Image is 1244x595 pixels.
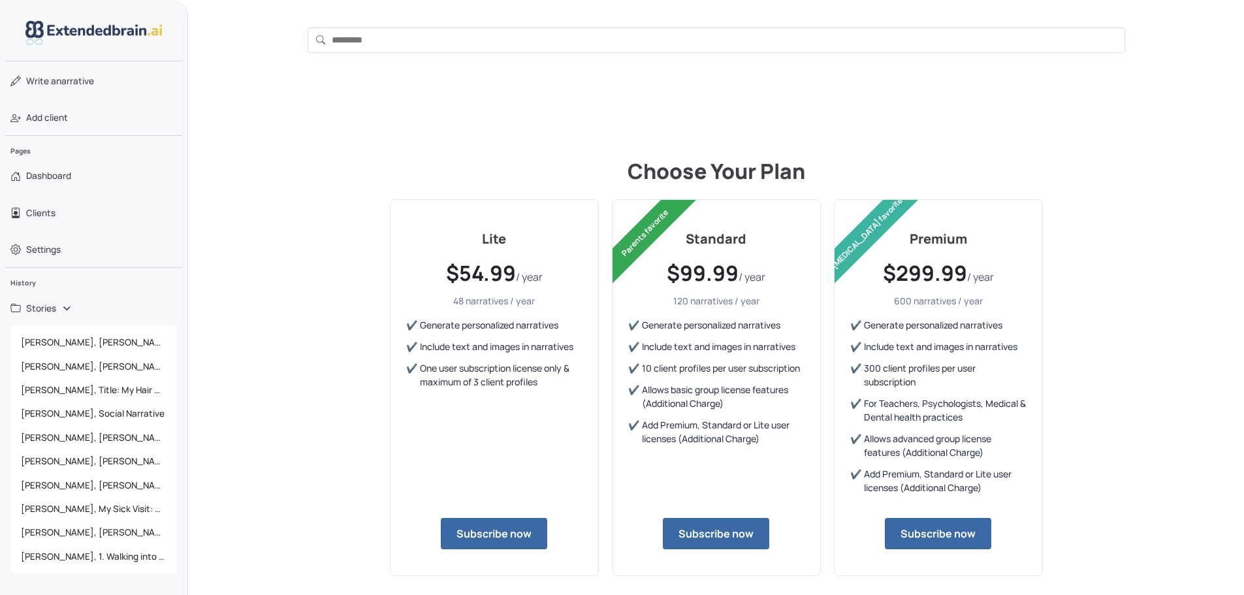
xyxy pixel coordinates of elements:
a: [PERSON_NAME], [PERSON_NAME]'s First Day at a [GEOGRAPHIC_DATA] [10,474,177,497]
img: logo [25,21,163,45]
li: 10 client profiles per user subscription [628,361,805,375]
p: 120 narratives / year [628,294,805,308]
span: / year [516,270,543,284]
button: Subscribe now [885,518,991,549]
a: [PERSON_NAME], Social Narrative [10,402,177,425]
a: [PERSON_NAME], [PERSON_NAME]'s Haircut Adventure at [PERSON_NAME] [10,521,177,544]
li: 300 client profiles per user subscription [850,361,1027,389]
span: / year [739,270,765,284]
button: Subscribe now [663,518,769,549]
span: Dashboard [26,169,71,182]
a: [PERSON_NAME], [PERSON_NAME]'s Birthday Party Adventure [10,355,177,378]
li: Include text and images in narratives [850,340,1027,353]
span: Clients [26,206,56,219]
li: Allows basic group license features (Additional Charge) [628,383,805,410]
span: Stories [26,302,56,315]
a: [PERSON_NAME], [PERSON_NAME]’s College Adventure: A Social Story [10,449,177,473]
li: One user subscription license only & maximum of 3 client profiles [406,361,582,389]
a: [PERSON_NAME], Title: My Hair Wash Adventure at [PERSON_NAME] [10,378,177,402]
span: Add client [26,111,68,124]
li: Generate personalized narratives [406,318,582,332]
button: Subscribe now [441,518,547,549]
p: 600 narratives / year [850,294,1027,308]
span: [PERSON_NAME], [PERSON_NAME]’s College Adventure [16,426,172,449]
p: $54.99 [406,257,582,289]
a: [PERSON_NAME], [PERSON_NAME]’s College Adventure [10,426,177,449]
span: [PERSON_NAME], [PERSON_NAME]'s Birthday Party Adventure [16,355,172,378]
span: [PERSON_NAME], My Sick Visit: Communicating Effectively [16,497,172,521]
span: / year [967,270,994,284]
span: [PERSON_NAME], Social Narrative [16,402,172,425]
span: narrative [26,74,94,88]
span: Settings [26,243,61,256]
li: Generate personalized narratives [850,318,1027,332]
h3: Standard [628,231,805,247]
a: [PERSON_NAME], My Sick Visit: Communicating Effectively [10,497,177,521]
a: [PERSON_NAME], [PERSON_NAME]'s Potty Training Adventure [10,330,177,354]
span: [PERSON_NAME], 1. Walking into [PERSON_NAME]: [16,545,172,568]
li: Include text and images in narratives [628,340,805,353]
span: [PERSON_NAME], [PERSON_NAME]'s Potty Training Adventure [16,330,172,354]
h3: Premium [850,231,1027,247]
p: $99.99 [628,257,805,289]
span: [MEDICAL_DATA] favorite [812,178,921,288]
a: [PERSON_NAME], 1. Walking into [PERSON_NAME]: [10,545,177,568]
span: [PERSON_NAME], [PERSON_NAME]'s Haircut Adventure at [PERSON_NAME] [16,521,172,544]
span: Parents favorite [590,178,699,288]
p: $299.99 [850,257,1027,289]
li: Add Premium, Standard or Lite user licenses (Additional Charge) [850,467,1027,494]
span: [PERSON_NAME], [PERSON_NAME]’s College Adventure: A Social Story [16,449,172,473]
span: [PERSON_NAME], [PERSON_NAME]'s First Day at a [GEOGRAPHIC_DATA] [16,474,172,497]
p: 48 narratives / year [406,294,582,308]
span: Write a [26,75,56,87]
li: Generate personalized narratives [628,318,805,332]
li: Allows advanced group license features (Additional Charge) [850,432,1027,459]
h3: Lite [406,231,582,247]
h2: Choose Your Plan [227,159,1205,184]
span: [PERSON_NAME], Title: My Hair Wash Adventure at [PERSON_NAME] [16,378,172,402]
li: Include text and images in narratives [406,340,582,353]
li: Add Premium, Standard or Lite user licenses (Additional Charge) [628,418,805,445]
li: For Teachers, Psychologists, Medical & Dental health practices [850,396,1027,424]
